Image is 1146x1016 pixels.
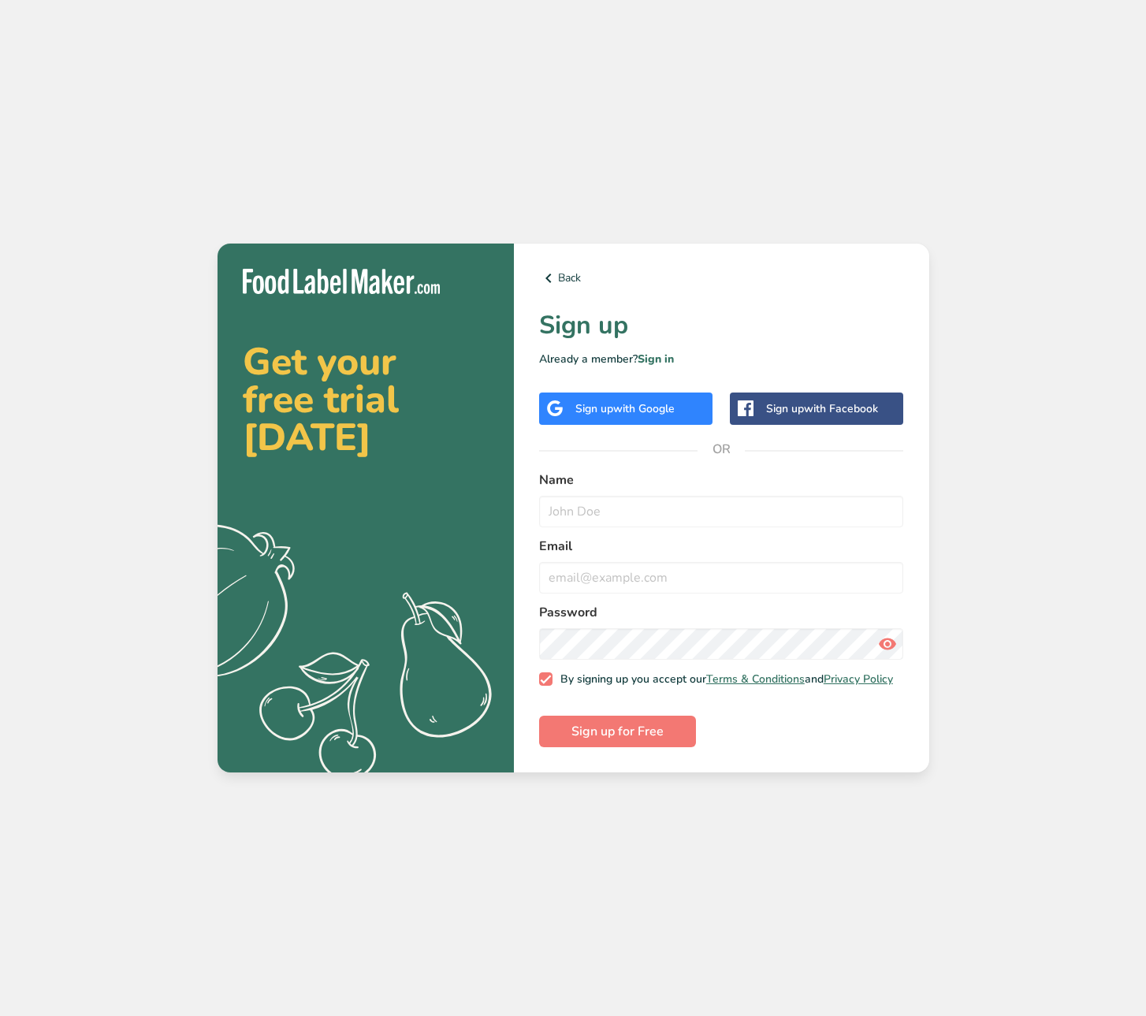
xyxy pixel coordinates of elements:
[539,307,904,344] h1: Sign up
[698,426,745,473] span: OR
[539,562,904,594] input: email@example.com
[539,471,904,489] label: Name
[539,496,904,527] input: John Doe
[539,269,904,288] a: Back
[613,401,675,416] span: with Google
[539,537,904,556] label: Email
[539,603,904,622] label: Password
[706,672,805,687] a: Terms & Conditions
[243,269,440,295] img: Food Label Maker
[638,352,674,367] a: Sign in
[571,722,664,741] span: Sign up for Free
[804,401,878,416] span: with Facebook
[539,716,696,747] button: Sign up for Free
[575,400,675,417] div: Sign up
[539,351,904,367] p: Already a member?
[553,672,893,687] span: By signing up you accept our and
[824,672,893,687] a: Privacy Policy
[243,343,489,456] h2: Get your free trial [DATE]
[766,400,878,417] div: Sign up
